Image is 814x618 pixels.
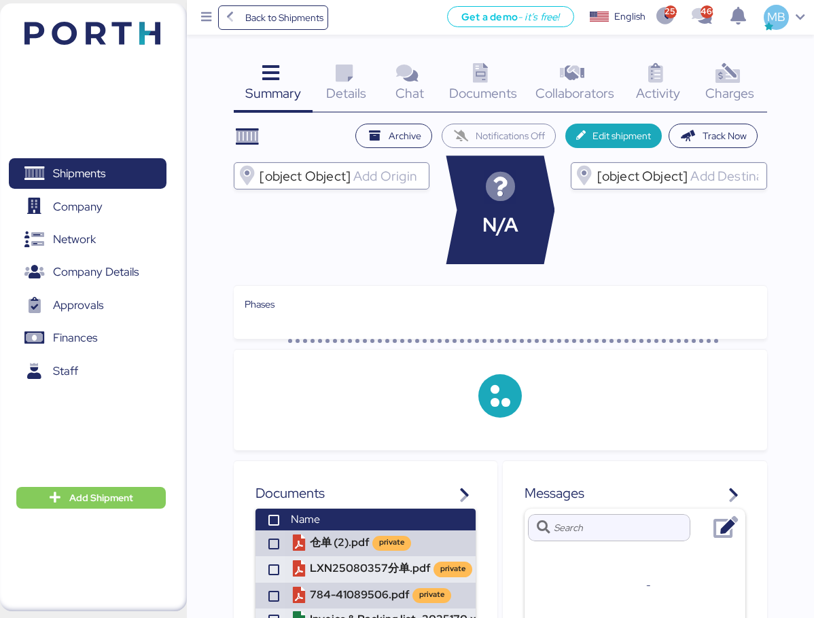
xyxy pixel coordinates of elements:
[525,483,745,503] div: Messages
[260,170,351,182] span: [object Object]
[554,514,682,541] input: Search
[53,164,105,183] span: Shipments
[9,323,166,354] a: Finances
[482,211,518,240] span: N/A
[245,84,301,102] span: Summary
[291,512,320,526] span: Name
[9,224,166,255] a: Network
[419,589,444,600] div: private
[53,295,103,315] span: Approvals
[688,168,760,184] input: [object Object]
[285,530,501,556] td: 仓单 (2).pdf
[9,290,166,321] a: Approvals
[326,84,366,102] span: Details
[767,8,785,26] span: MB
[355,124,433,148] button: Archive
[218,5,329,30] a: Back to Shipments
[440,563,465,575] div: private
[255,483,476,503] div: Documents
[9,158,166,189] a: Shipments
[669,124,758,148] button: Track Now
[16,487,166,509] button: Add Shipment
[597,170,688,182] span: [object Object]
[53,328,97,348] span: Finances
[245,10,323,26] span: Back to Shipments
[245,297,756,312] div: Phases
[476,128,545,144] span: Notifications Off
[53,262,139,282] span: Company Details
[351,168,423,184] input: [object Object]
[69,490,133,506] span: Add Shipment
[705,84,754,102] span: Charges
[9,257,166,288] a: Company Details
[379,537,404,548] div: private
[442,124,556,148] button: Notifications Off
[389,128,421,144] span: Archive
[9,191,166,222] a: Company
[285,583,501,608] td: 784-41089506.pdf
[9,356,166,387] a: Staff
[535,84,614,102] span: Collaborators
[53,230,96,249] span: Network
[614,10,645,24] div: English
[592,128,651,144] span: Edit shipment
[636,84,680,102] span: Activity
[703,128,747,144] span: Track Now
[53,361,78,381] span: Staff
[195,6,218,29] button: Menu
[285,556,501,582] td: LXN25080357分单.pdf
[395,84,424,102] span: Chat
[53,197,103,217] span: Company
[449,84,517,102] span: Documents
[565,124,662,148] button: Edit shipment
